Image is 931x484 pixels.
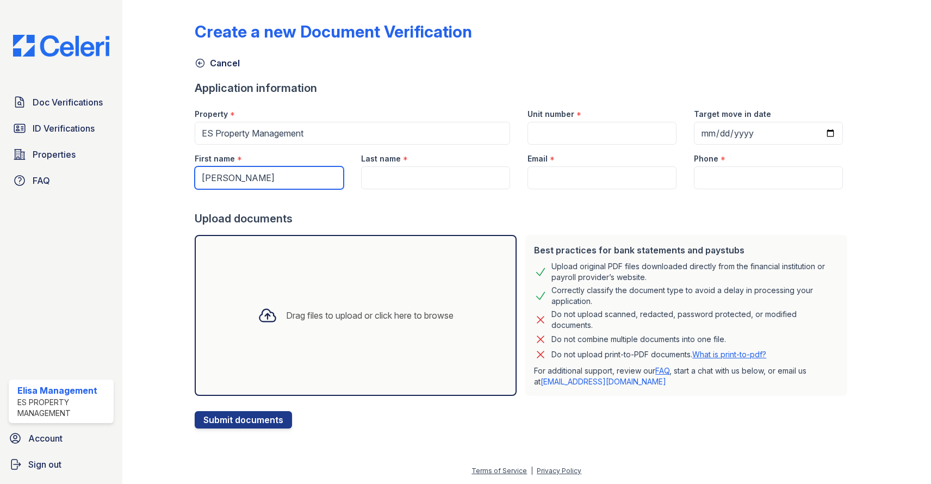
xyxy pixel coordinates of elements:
[4,427,118,449] a: Account
[471,467,527,475] a: Terms of Service
[195,109,228,120] label: Property
[527,153,548,164] label: Email
[9,144,114,165] a: Properties
[9,117,114,139] a: ID Verifications
[537,467,581,475] a: Privacy Policy
[551,285,839,307] div: Correctly classify the document type to avoid a delay in processing your application.
[17,397,109,419] div: ES Property Management
[195,80,852,96] div: Application information
[531,467,533,475] div: |
[286,309,454,322] div: Drag files to upload or click here to browse
[551,349,766,360] p: Do not upload print-to-PDF documents.
[4,454,118,475] a: Sign out
[33,122,95,135] span: ID Verifications
[28,458,61,471] span: Sign out
[28,432,63,445] span: Account
[694,153,718,164] label: Phone
[655,366,669,375] a: FAQ
[4,35,118,57] img: CE_Logo_Blue-a8612792a0a2168367f1c8372b55b34899dd931a85d93a1a3d3e32e68fde9ad4.png
[195,22,472,41] div: Create a new Document Verification
[694,109,771,120] label: Target move in date
[33,148,76,161] span: Properties
[541,377,666,386] a: [EMAIL_ADDRESS][DOMAIN_NAME]
[551,261,839,283] div: Upload original PDF files downloaded directly from the financial institution or payroll provider’...
[33,96,103,109] span: Doc Verifications
[9,91,114,113] a: Doc Verifications
[33,174,50,187] span: FAQ
[195,411,292,429] button: Submit documents
[195,211,852,226] div: Upload documents
[527,109,574,120] label: Unit number
[534,365,839,387] p: For additional support, review our , start a chat with us below, or email us at
[9,170,114,191] a: FAQ
[17,384,109,397] div: Elisa Management
[361,153,401,164] label: Last name
[534,244,839,257] div: Best practices for bank statements and paystubs
[195,153,235,164] label: First name
[551,309,839,331] div: Do not upload scanned, redacted, password protected, or modified documents.
[551,333,726,346] div: Do not combine multiple documents into one file.
[692,350,766,359] a: What is print-to-pdf?
[195,57,240,70] a: Cancel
